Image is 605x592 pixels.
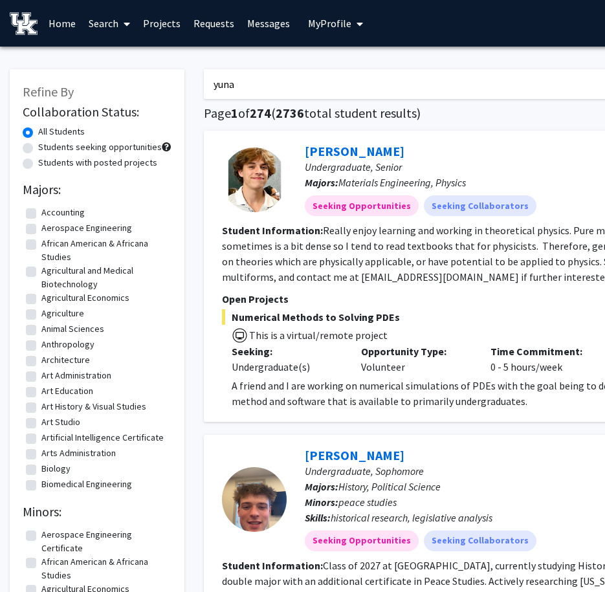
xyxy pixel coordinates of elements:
[41,555,168,582] label: African American & Africana Studies
[250,105,271,121] span: 274
[276,105,304,121] span: 2736
[361,344,471,359] p: Opportunity Type:
[41,431,164,444] label: Artificial Intelligence Certificate
[42,1,82,46] a: Home
[41,369,111,382] label: Art Administration
[41,493,135,507] label: Biosystems Engineering
[41,237,168,264] label: African American & Africana Studies
[41,322,104,336] label: Animal Sciences
[41,528,168,555] label: Aerospace Engineering Certificate
[222,559,323,572] b: Student Information:
[41,264,168,291] label: Agricultural and Medical Biotechnology
[41,353,90,367] label: Architecture
[187,1,241,46] a: Requests
[305,176,338,189] b: Majors:
[305,143,404,159] a: [PERSON_NAME]
[38,140,162,154] label: Students seeking opportunities
[305,195,419,216] mat-chip: Seeking Opportunities
[23,104,171,120] h2: Collaboration Status:
[137,1,187,46] a: Projects
[424,195,536,216] mat-chip: Seeking Collaborators
[248,329,388,342] span: This is a virtual/remote project
[23,504,171,520] h2: Minors:
[305,531,419,551] mat-chip: Seeking Opportunities
[232,359,342,375] div: Undergraduate(s)
[338,496,397,509] span: peace studies
[41,415,80,429] label: Art Studio
[338,480,441,493] span: History, Political Science
[305,496,338,509] b: Minors:
[305,465,424,477] span: Undergraduate, Sophomore
[305,480,338,493] b: Majors:
[305,447,404,463] a: [PERSON_NAME]
[82,1,137,46] a: Search
[222,224,323,237] b: Student Information:
[338,176,466,189] span: Materials Engineering, Physics
[41,291,129,305] label: Agricultural Economics
[10,12,38,35] img: University of Kentucky Logo
[424,531,536,551] mat-chip: Seeking Collaborators
[41,446,116,460] label: Arts Administration
[10,534,55,582] iframe: Chat
[41,384,93,398] label: Art Education
[305,160,402,173] span: Undergraduate, Senior
[38,156,157,170] label: Students with posted projects
[351,344,481,375] div: Volunteer
[23,182,171,197] h2: Majors:
[41,400,146,413] label: Art History & Visual Studies
[331,511,492,524] span: historical research, legislative analysis
[231,105,238,121] span: 1
[41,307,84,320] label: Agriculture
[308,17,351,30] span: My Profile
[232,344,342,359] p: Seeking:
[305,511,331,524] b: Skills:
[38,125,85,138] label: All Students
[41,206,85,219] label: Accounting
[41,462,71,476] label: Biology
[41,338,94,351] label: Anthropology
[241,1,296,46] a: Messages
[222,292,289,305] span: Open Projects
[41,221,132,235] label: Aerospace Engineering
[23,83,74,100] span: Refine By
[41,477,132,491] label: Biomedical Engineering
[490,344,600,359] p: Time Commitment:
